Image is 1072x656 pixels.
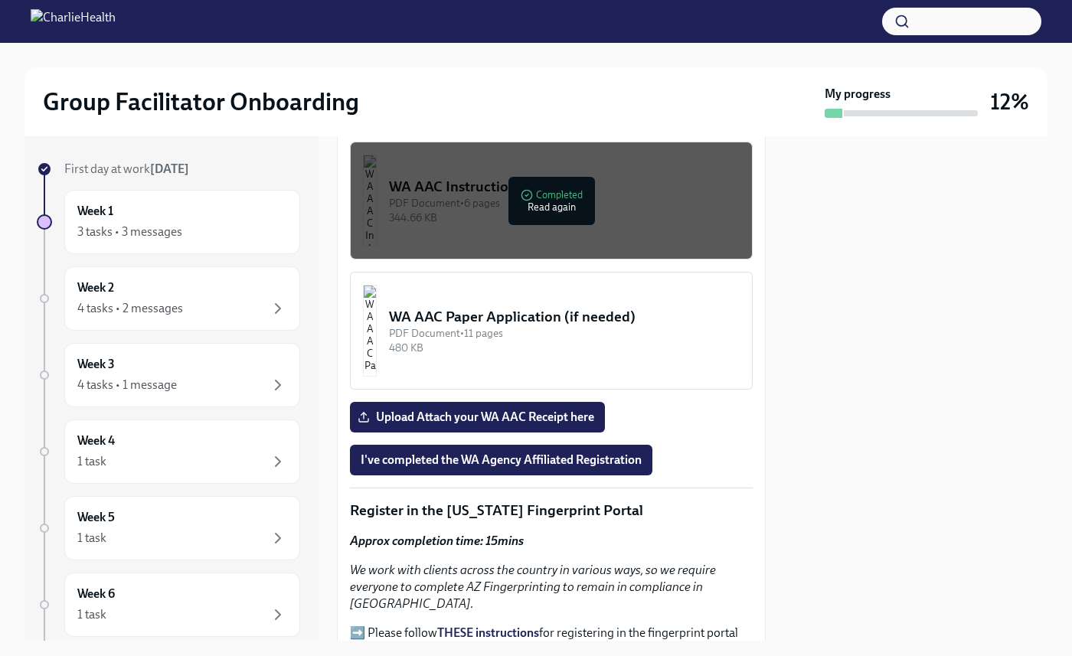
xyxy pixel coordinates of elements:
[77,530,106,547] div: 1 task
[77,432,115,449] h6: Week 4
[77,606,106,623] div: 1 task
[350,534,524,548] strong: Approx completion time: 15mins
[37,266,300,331] a: Week 24 tasks • 2 messages
[77,453,106,470] div: 1 task
[363,155,377,246] img: WA AAC Instructions
[37,496,300,560] a: Week 51 task
[77,300,183,317] div: 4 tasks • 2 messages
[350,445,652,475] button: I've completed the WA Agency Affiliated Registration
[990,88,1029,116] h3: 12%
[37,161,300,178] a: First day at work[DATE]
[361,452,642,468] span: I've completed the WA Agency Affiliated Registration
[77,509,115,526] h6: Week 5
[37,343,300,407] a: Week 34 tasks • 1 message
[389,307,740,327] div: WA AAC Paper Application (if needed)
[64,162,189,176] span: First day at work
[77,224,182,240] div: 3 tasks • 3 messages
[350,501,753,521] p: Register in the [US_STATE] Fingerprint Portal
[350,563,716,611] em: We work with clients across the country in various ways, so we require everyone to complete AZ Fi...
[825,86,891,103] strong: My progress
[37,190,300,254] a: Week 13 tasks • 3 messages
[150,162,189,176] strong: [DATE]
[31,9,116,34] img: CharlieHealth
[77,203,113,220] h6: Week 1
[389,177,740,197] div: WA AAC Instructions
[77,279,114,296] h6: Week 2
[37,419,300,484] a: Week 41 task
[389,211,740,225] div: 344.66 KB
[77,586,115,602] h6: Week 6
[350,272,753,390] button: WA AAC Paper Application (if needed)PDF Document•11 pages480 KB
[350,625,753,641] p: ➡️ Please follow for registering in the fingerprint portal
[389,196,740,211] div: PDF Document • 6 pages
[361,410,594,425] span: Upload Attach your WA AAC Receipt here
[389,341,740,355] div: 480 KB
[363,285,377,377] img: WA AAC Paper Application (if needed)
[350,142,753,259] button: WA AAC InstructionsPDF Document•6 pages344.66 KBCompletedRead again
[350,402,605,432] label: Upload Attach your WA AAC Receipt here
[389,326,740,341] div: PDF Document • 11 pages
[437,625,539,640] a: THESE instructions
[37,573,300,637] a: Week 61 task
[77,356,115,373] h6: Week 3
[77,377,177,393] div: 4 tasks • 1 message
[43,86,359,117] h2: Group Facilitator Onboarding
